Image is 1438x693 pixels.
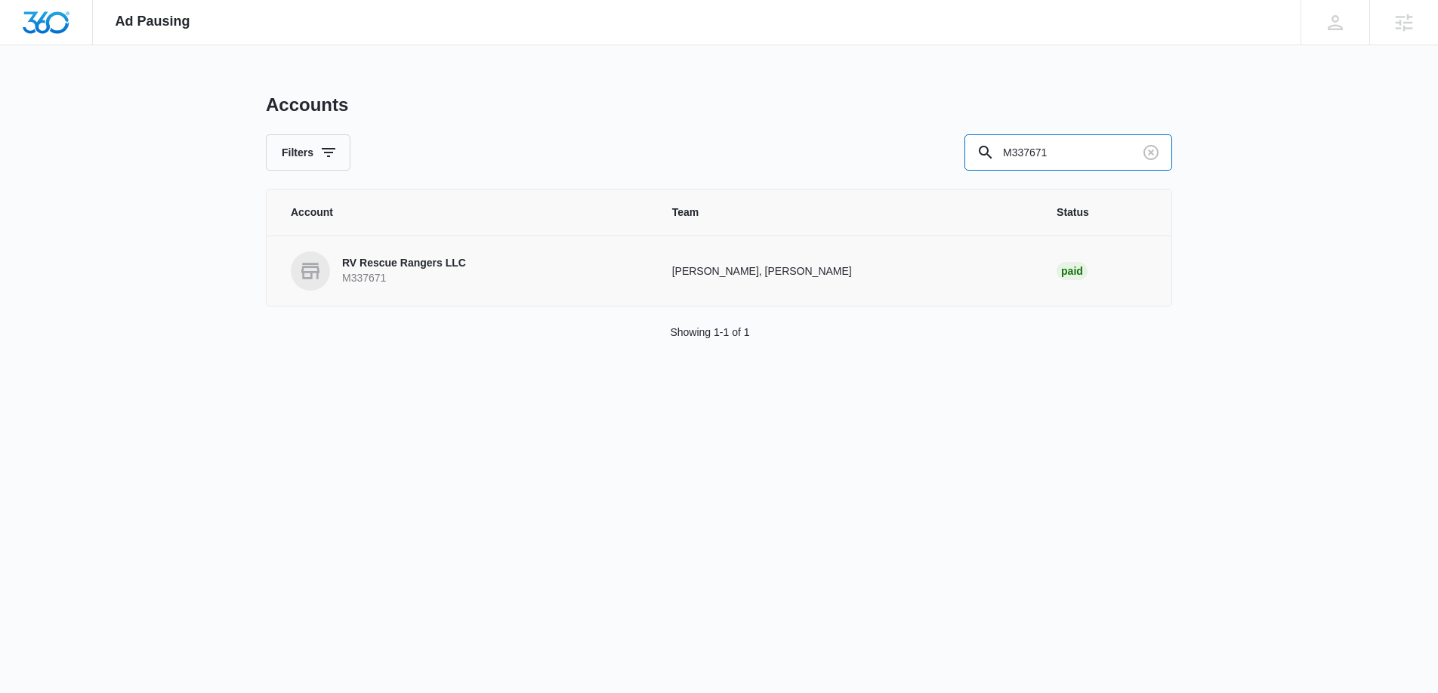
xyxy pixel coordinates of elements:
[672,205,1020,220] span: Team
[964,134,1172,171] input: Search By Account Number
[670,325,749,340] p: Showing 1-1 of 1
[116,14,190,29] span: Ad Pausing
[266,94,348,116] h1: Accounts
[342,256,466,271] p: RV Rescue Rangers LLC
[291,251,636,291] a: RV Rescue Rangers LLCM337671
[672,263,1020,279] p: [PERSON_NAME], [PERSON_NAME]
[1057,262,1088,280] div: Paid
[291,205,636,220] span: Account
[342,271,466,286] p: M337671
[1057,205,1147,220] span: Status
[1139,140,1163,165] button: Clear
[266,134,350,171] button: Filters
